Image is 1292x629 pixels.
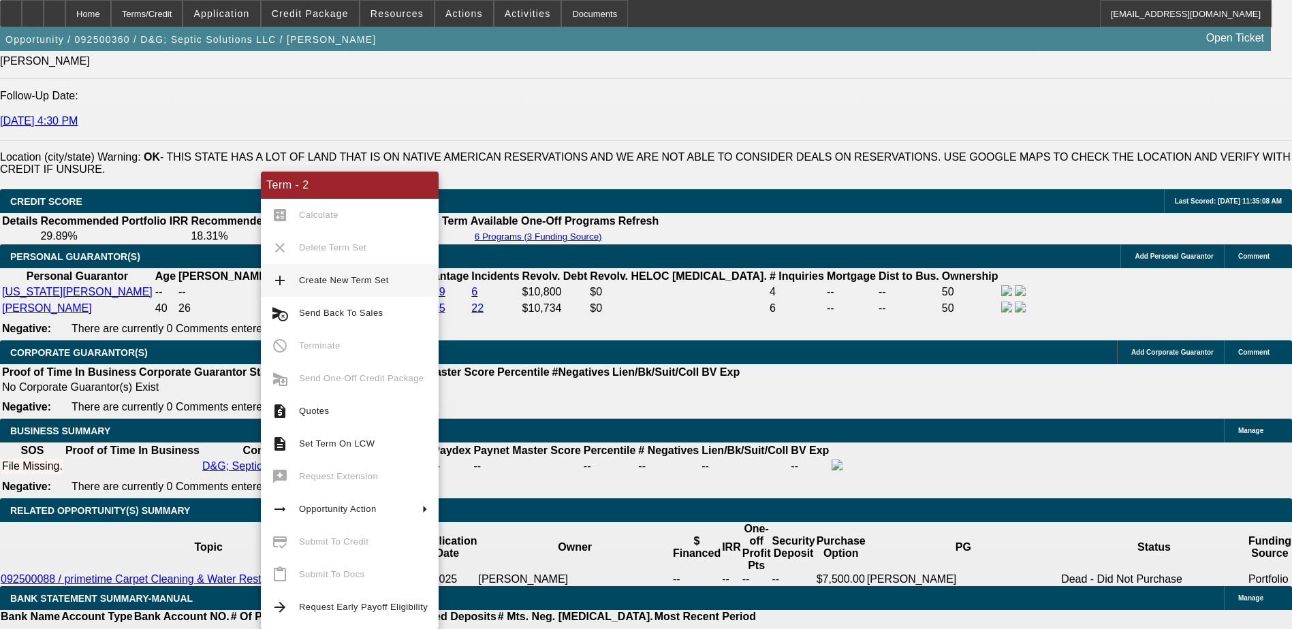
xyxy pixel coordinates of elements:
[432,445,471,456] b: Paydex
[371,8,424,19] span: Resources
[72,481,360,492] span: There are currently 0 Comments entered on this opportunity
[584,445,635,456] b: Percentile
[2,323,51,334] b: Negative:
[202,460,333,472] a: D&G; Septic Solutions LLC
[61,610,133,624] th: Account Type
[473,460,580,472] div: --
[10,251,140,262] span: PERSONAL GUARANTOR(S)
[1201,27,1270,50] a: Open Ticket
[1001,302,1012,312] img: facebook-icon.png
[40,229,189,243] td: 29.89%
[505,8,551,19] span: Activities
[941,285,999,300] td: 50
[261,172,439,199] div: Term - 2
[742,572,772,586] td: --
[790,459,830,474] td: --
[388,366,494,378] b: Paynet Master Score
[27,270,128,282] b: Personal Guarantor
[471,286,477,297] a: 6
[721,522,742,572] th: IRR
[816,572,866,586] td: $7,500.00
[299,504,377,514] span: Opportunity Action
[299,438,375,449] span: Set Term On LCW
[2,302,92,314] a: [PERSON_NAME]
[178,270,297,282] b: [PERSON_NAME]. EST
[272,272,288,289] mat-icon: add
[427,286,445,297] a: 629
[417,572,477,586] td: 09/2025
[1238,594,1263,602] span: Manage
[139,366,247,378] b: Corporate Guarantor
[1060,572,1248,586] td: Dead - Did Not Purchase
[721,572,742,586] td: --
[770,270,824,282] b: # Inquiries
[72,401,360,413] span: There are currently 0 Comments entered on this opportunity
[299,275,389,285] span: Create New Term Set
[638,445,699,456] b: # Negatives
[638,460,699,472] div: --
[1248,522,1292,572] th: Funding Source
[769,285,825,300] td: 4
[702,445,788,456] b: Lien/Bk/Suit/Coll
[1015,285,1026,296] img: linkedin-icon.png
[272,403,288,419] mat-icon: request_quote
[10,505,190,516] span: RELATED OPPORTUNITY(S) SUMMARY
[477,572,672,586] td: [PERSON_NAME]
[826,285,877,300] td: --
[1,366,137,379] th: Proof of Time In Business
[72,323,360,334] span: There are currently 0 Comments entered on this opportunity
[826,301,877,316] td: --
[1,573,416,585] a: 092500088 / primetime Carpet Cleaning & Water Restoration LLC / [PERSON_NAME]
[435,1,493,27] button: Actions
[470,214,616,228] th: Available One-Off Programs
[10,347,148,358] span: CORPORATE GUARANTOR(S)
[272,305,288,321] mat-icon: cancel_schedule_send
[2,481,51,492] b: Negative:
[190,214,334,228] th: Recommended One Off IRR
[417,522,477,572] th: Application Date
[942,270,998,282] b: Ownership
[1238,427,1263,434] span: Manage
[816,522,866,572] th: Purchase Option
[878,285,940,300] td: --
[702,366,740,378] b: BV Exp
[1,214,38,228] th: Details
[243,445,293,456] b: Company
[272,8,349,19] span: Credit Package
[427,270,469,282] b: Vantage
[552,366,610,378] b: #Negatives
[672,522,721,572] th: $ Financed
[612,366,699,378] b: Lien/Bk/Suit/Coll
[183,1,259,27] button: Application
[584,460,635,472] div: --
[299,308,383,318] span: Send Back To Sales
[445,8,483,19] span: Actions
[742,522,772,572] th: One-off Profit Pts
[866,572,1060,586] td: [PERSON_NAME]
[590,270,767,282] b: Revolv. HELOC [MEDICAL_DATA].
[262,1,359,27] button: Credit Package
[772,572,816,586] td: --
[832,459,842,470] img: facebook-icon.png
[272,599,288,615] mat-icon: arrow_forward
[654,610,757,624] th: Most Recent Period
[178,301,298,316] td: 26
[1175,197,1282,205] span: Last Scored: [DATE] 11:35:08 AM
[190,229,334,243] td: 18.31%
[10,593,193,604] span: BANK STATEMENT SUMMARY-MANUAL
[827,270,876,282] b: Mortgage
[2,286,153,297] a: [US_STATE][PERSON_NAME]
[360,1,434,27] button: Resources
[589,285,768,300] td: $0
[133,610,230,624] th: Bank Account NO.
[144,151,160,163] b: OK
[772,522,816,572] th: Security Deposit
[477,522,672,572] th: Owner
[193,8,249,19] span: Application
[1238,253,1270,260] span: Comment
[471,302,484,314] a: 22
[1,444,63,457] th: SOS
[1131,349,1214,356] span: Add Corporate Guarantor
[10,425,110,436] span: BUSINESS SUMMARY
[522,270,588,282] b: Revolv. Debt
